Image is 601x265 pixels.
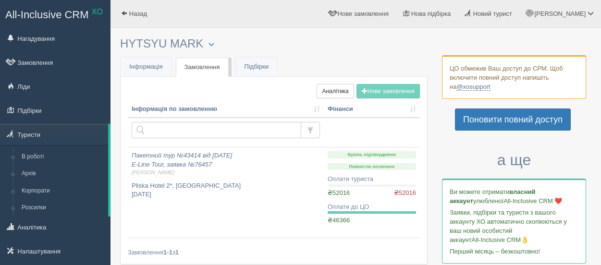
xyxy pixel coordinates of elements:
span: ₴46366 [328,217,350,224]
a: Інформація [121,57,172,77]
span: ₴52016 [394,189,416,198]
p: Повністю оплачено [328,163,416,170]
div: Оплати до ЦО [328,203,416,212]
h3: HYTSYU MARK [120,37,428,50]
span: Нова підбірка [411,10,451,17]
span: All-Inclusive CRM ❤️ [503,197,562,205]
p: Заявки, підбірки та туристи з вашого аккаунту ХО автоматично скопіюються у ваш новий особистий ак... [450,208,578,244]
span: Назад [129,10,147,17]
a: All-Inclusive CRM XO [0,0,110,27]
a: Розсилки [17,199,108,217]
span: ₴52016 [328,189,350,196]
p: Pliska Hotel 2*, [GEOGRAPHIC_DATA] [DATE] [132,181,320,199]
a: Корпорати [17,182,108,200]
b: 1 [175,249,179,256]
a: @xosupport [456,83,490,91]
p: Бронь підтверджено [328,151,416,158]
span: All-Inclusive CRM [5,9,89,21]
b: власний аккаунт [450,188,536,205]
div: ЦО обмежив Ваш доступ до СРМ. Щоб включити повний доступ напишіть на [442,55,586,99]
div: Замовлення з [128,248,420,257]
b: 1-1 [163,249,172,256]
a: Архів [17,165,108,182]
div: Оплати туриста [328,175,416,184]
a: Інформація по замовленню [132,105,320,114]
span: Інформація [129,63,163,70]
span: Нове замовлення [338,10,389,17]
a: Поновити повний доступ [455,108,571,131]
sup: XO [92,8,103,16]
i: Пакетний тур №43414 від [DATE] E-Line Tour, заявка №76457 [132,152,320,177]
span: [PERSON_NAME] [132,169,320,176]
h3: а ще [442,152,586,169]
a: Фінанси [328,105,416,114]
input: Пошук за номером замовлення, ПІБ або паспортом туриста [132,122,301,138]
p: Ви можете отримати улюбленої [450,187,578,205]
button: Нове замовлення [356,84,420,98]
a: Пакетний тур №43414 від [DATE]E-Line Tour, заявка №76457[PERSON_NAME] Pliska Hotel 2*, [GEOGRAPHI... [128,147,324,238]
span: [PERSON_NAME] [534,10,586,17]
a: Аналітика [317,84,354,98]
span: All-Inclusive CRM👌 [472,236,529,243]
a: В роботі [17,148,108,166]
a: Замовлення [176,58,229,77]
p: Перший місяць – безкоштовно! [450,247,578,256]
span: Новий турист [473,10,512,17]
a: Підбірки [236,57,277,77]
